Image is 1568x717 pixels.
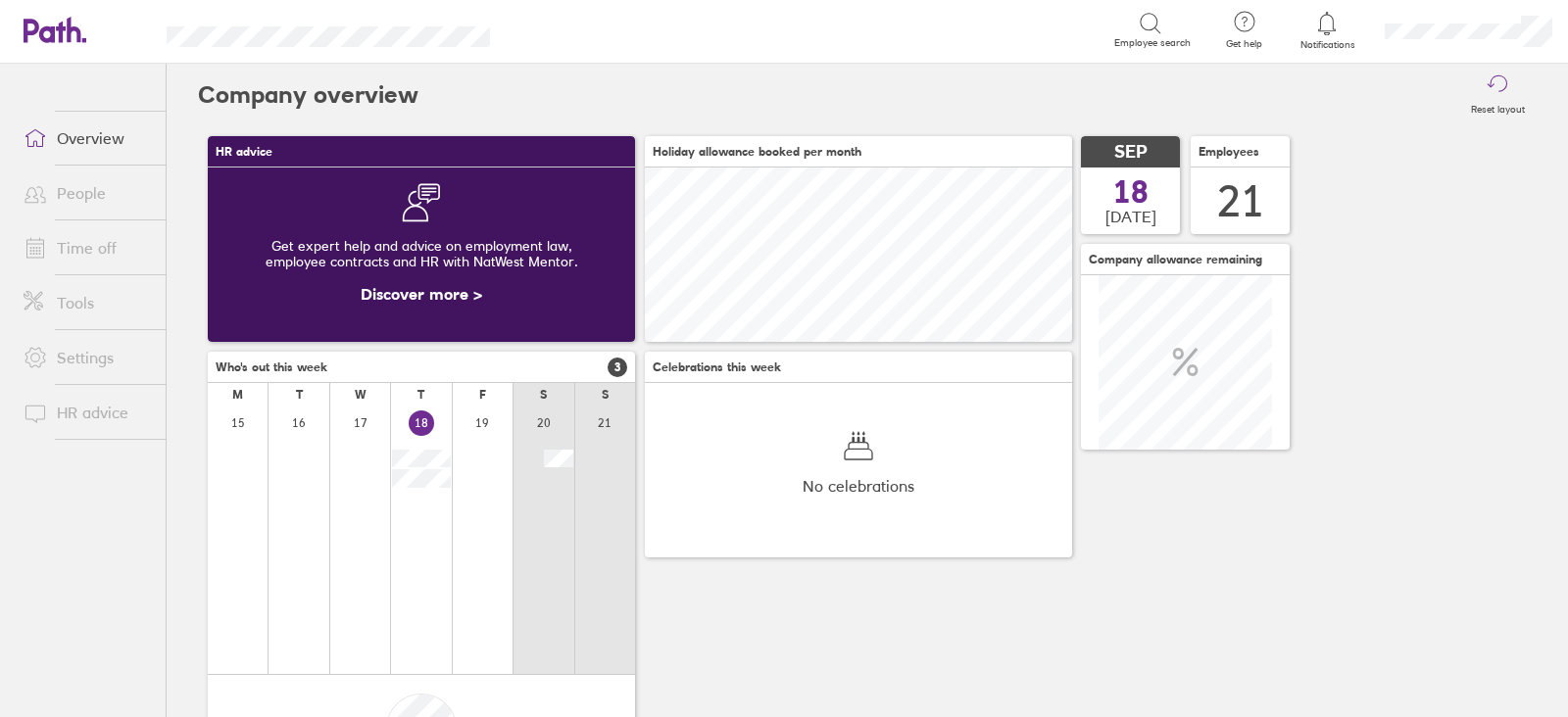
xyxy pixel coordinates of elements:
label: Reset layout [1459,98,1537,116]
div: 21 [1217,176,1264,226]
div: S [540,388,547,402]
div: Get expert help and advice on employment law, employee contracts and HR with NatWest Mentor. [223,222,619,285]
span: 3 [608,358,627,377]
div: M [232,388,243,402]
span: Get help [1212,38,1276,50]
span: Employee search [1114,37,1191,49]
span: Holiday allowance booked per month [653,145,861,159]
a: Discover more > [361,284,482,304]
div: S [602,388,609,402]
span: No celebrations [803,477,914,495]
span: Who's out this week [216,360,327,374]
a: Time off [8,228,166,267]
span: Company allowance remaining [1089,253,1262,266]
span: [DATE] [1105,208,1156,225]
div: F [479,388,486,402]
span: Celebrations this week [653,360,781,374]
span: Employees [1199,145,1259,159]
button: Reset layout [1459,64,1537,126]
span: 18 [1113,176,1149,208]
a: Tools [8,283,166,322]
div: T [296,388,303,402]
span: HR advice [216,145,272,159]
div: Search [543,21,593,38]
h2: Company overview [198,64,418,126]
div: W [355,388,367,402]
span: SEP [1114,142,1148,163]
a: Settings [8,338,166,377]
a: Notifications [1296,10,1359,51]
a: Overview [8,119,166,158]
a: HR advice [8,393,166,432]
div: T [417,388,424,402]
span: Notifications [1296,39,1359,51]
a: People [8,173,166,213]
